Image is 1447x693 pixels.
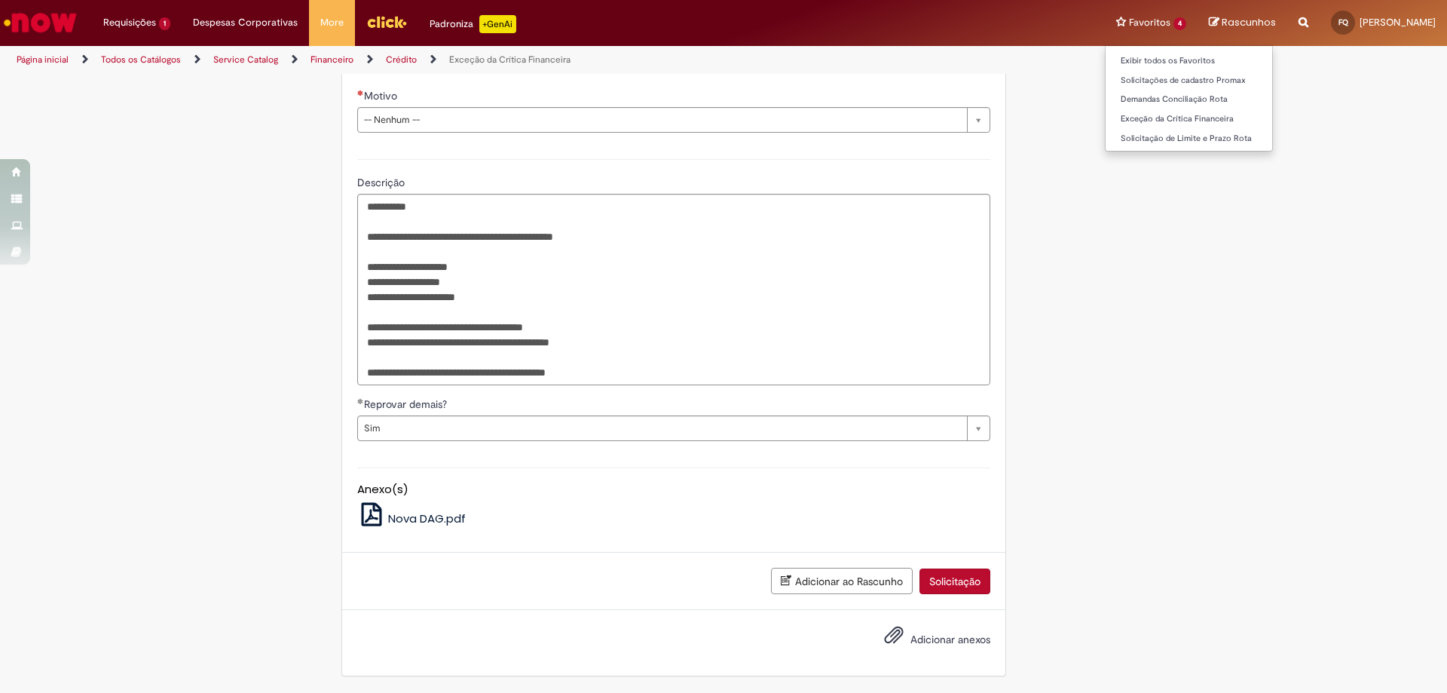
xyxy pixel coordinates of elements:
[357,90,364,96] span: Necessários
[1106,72,1272,89] a: Solicitações de cadastro Promax
[364,89,400,103] span: Motivo
[103,15,156,30] span: Requisições
[357,483,990,496] h5: Anexo(s)
[1106,130,1272,147] a: Solicitação de Limite e Prazo Rota
[388,511,466,526] span: Nova DAG.pdf
[17,54,69,66] a: Página inicial
[919,569,990,594] button: Solicitação
[1106,111,1272,127] a: Exceção da Crítica Financeira
[2,8,79,38] img: ServiceNow
[11,46,953,74] ul: Trilhas de página
[1106,91,1272,108] a: Demandas Conciliação Rota
[1338,17,1348,27] span: FQ
[1360,16,1436,29] span: [PERSON_NAME]
[880,621,907,656] button: Adicionar anexos
[1105,45,1273,152] ul: Favoritos
[366,11,407,33] img: click_logo_yellow_360x200.png
[193,15,298,30] span: Despesas Corporativas
[479,15,516,33] p: +GenAi
[1129,15,1170,30] span: Favoritos
[449,54,571,66] a: Exceção da Crítica Financeira
[364,108,959,132] span: -- Nenhum --
[320,15,344,30] span: More
[364,397,450,411] span: Reprovar demais?
[311,54,353,66] a: Financeiro
[101,54,181,66] a: Todos os Catálogos
[357,176,408,189] span: Descrição
[159,17,170,30] span: 1
[364,416,959,440] span: Sim
[1222,15,1276,29] span: Rascunhos
[771,568,913,594] button: Adicionar ao Rascunho
[1209,16,1276,30] a: Rascunhos
[1173,17,1186,30] span: 4
[357,511,467,526] a: Nova DAG.pdf
[213,54,278,66] a: Service Catalog
[386,54,417,66] a: Crédito
[357,194,990,385] textarea: Descrição
[1106,53,1272,69] a: Exibir todos os Favoritos
[357,398,364,404] span: Obrigatório Preenchido
[430,15,516,33] div: Padroniza
[910,633,990,647] span: Adicionar anexos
